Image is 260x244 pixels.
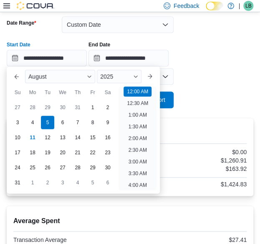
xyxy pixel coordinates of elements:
[88,50,169,66] input: Press the down key to open a popover containing a calendar.
[41,131,54,144] div: day-12
[86,176,99,189] div: day-5
[125,157,150,167] li: 3:00 AM
[25,70,95,83] div: Button. Open the month selector. August is currently selected.
[13,216,247,226] h2: Average Spent
[86,131,99,144] div: day-15
[56,131,69,144] div: day-13
[26,86,39,99] div: Mo
[119,86,157,190] ul: Time
[71,176,84,189] div: day-4
[101,176,114,189] div: day-6
[41,146,54,159] div: day-19
[26,116,39,129] div: day-4
[71,101,84,114] div: day-31
[71,131,84,144] div: day-14
[88,41,110,48] label: End Date
[7,50,87,66] input: Press the down key to enter a popover containing a calendar. Press the escape key to close the po...
[56,101,69,114] div: day-30
[86,116,99,129] div: day-8
[11,86,24,99] div: Su
[125,110,150,120] li: 1:00 AM
[26,161,39,174] div: day-25
[17,2,54,10] img: Cova
[206,2,223,10] input: Dark Mode
[11,131,24,144] div: day-10
[28,73,47,80] span: August
[56,86,69,99] div: We
[10,70,23,83] button: Previous Month
[26,146,39,159] div: day-18
[71,146,84,159] div: day-21
[100,73,113,80] span: 2025
[86,146,99,159] div: day-22
[26,176,39,189] div: day-1
[125,133,150,143] li: 2:00 AM
[101,161,114,174] div: day-30
[41,86,54,99] div: Tu
[56,161,69,174] div: day-27
[125,168,150,178] li: 3:30 AM
[101,101,114,114] div: day-2
[71,161,84,174] div: day-28
[125,180,150,190] li: 4:00 AM
[56,176,69,189] div: day-3
[41,161,54,174] div: day-26
[243,1,253,11] div: Lori Burns
[101,146,114,159] div: day-23
[132,236,247,243] div: $27.41
[101,86,114,99] div: Sa
[56,146,69,159] div: day-20
[7,20,36,26] label: Date Range
[11,176,24,189] div: day-31
[26,101,39,114] div: day-28
[101,131,114,144] div: day-16
[11,146,24,159] div: day-17
[11,116,24,129] div: day-3
[71,86,84,99] div: Th
[26,131,39,144] div: day-11
[125,122,150,132] li: 1:30 AM
[132,157,247,164] div: $1,260.91
[143,70,157,83] button: Next month
[86,161,99,174] div: day-29
[86,101,99,114] div: day-1
[13,236,129,243] div: Transaction Average
[245,1,252,11] span: LB
[124,98,151,108] li: 12:30 AM
[86,86,99,99] div: Fr
[132,165,247,172] div: $163.92
[56,116,69,129] div: day-6
[238,1,240,11] p: |
[162,73,169,80] button: Open list of options
[97,70,141,83] div: Button. Open the year selector. 2025 is currently selected.
[132,149,247,155] div: $0.00
[71,116,84,129] div: day-7
[132,181,247,188] div: $1,424.83
[10,100,115,190] div: August, 2025
[11,161,24,174] div: day-24
[174,2,199,10] span: Feedback
[41,176,54,189] div: day-2
[7,41,30,48] label: Start Date
[124,86,151,97] li: 12:00 AM
[62,16,174,33] button: Custom Date
[11,101,24,114] div: day-27
[41,101,54,114] div: day-29
[101,116,114,129] div: day-9
[41,116,54,129] div: day-5
[125,145,150,155] li: 2:30 AM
